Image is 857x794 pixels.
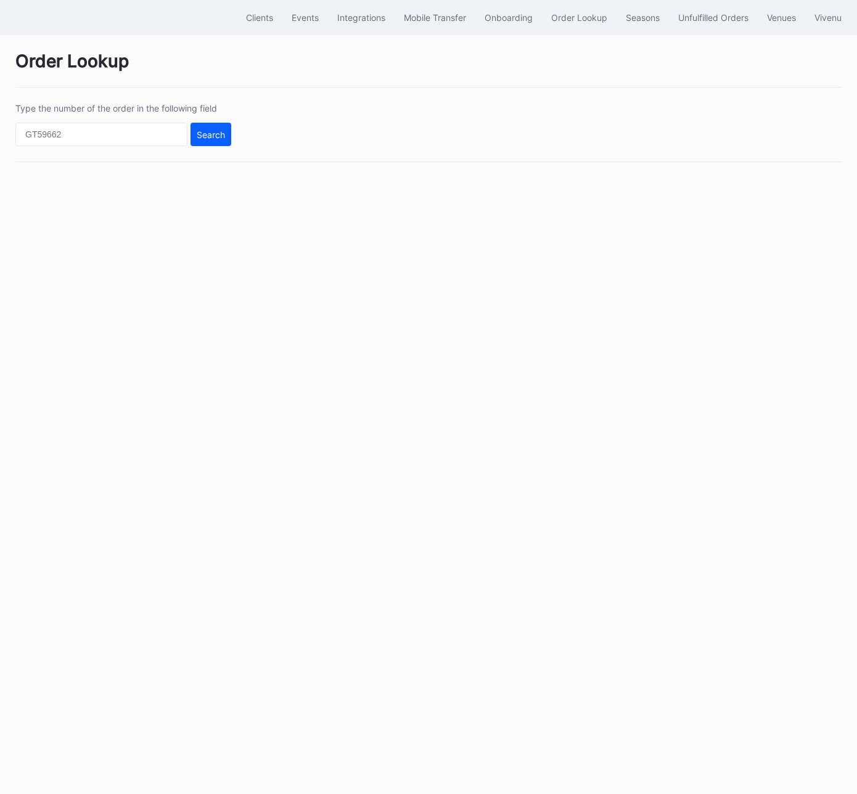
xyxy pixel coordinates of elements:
[551,12,607,23] div: Order Lookup
[805,6,851,29] button: Vivenu
[542,6,617,29] button: Order Lookup
[15,123,187,146] input: GT59662
[767,12,796,23] div: Venues
[197,129,225,140] div: Search
[15,51,842,88] div: Order Lookup
[237,6,282,29] button: Clients
[669,6,758,29] button: Unfulfilled Orders
[475,6,542,29] button: Onboarding
[758,6,805,29] button: Venues
[617,6,669,29] button: Seasons
[395,6,475,29] button: Mobile Transfer
[328,6,395,29] button: Integrations
[814,12,842,23] div: Vivenu
[246,12,273,23] div: Clients
[678,12,748,23] div: Unfulfilled Orders
[282,6,328,29] button: Events
[626,12,660,23] div: Seasons
[191,123,231,146] button: Search
[15,103,231,113] div: Type the number of the order in the following field
[292,12,319,23] div: Events
[485,12,533,23] div: Onboarding
[404,12,466,23] div: Mobile Transfer
[337,12,385,23] div: Integrations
